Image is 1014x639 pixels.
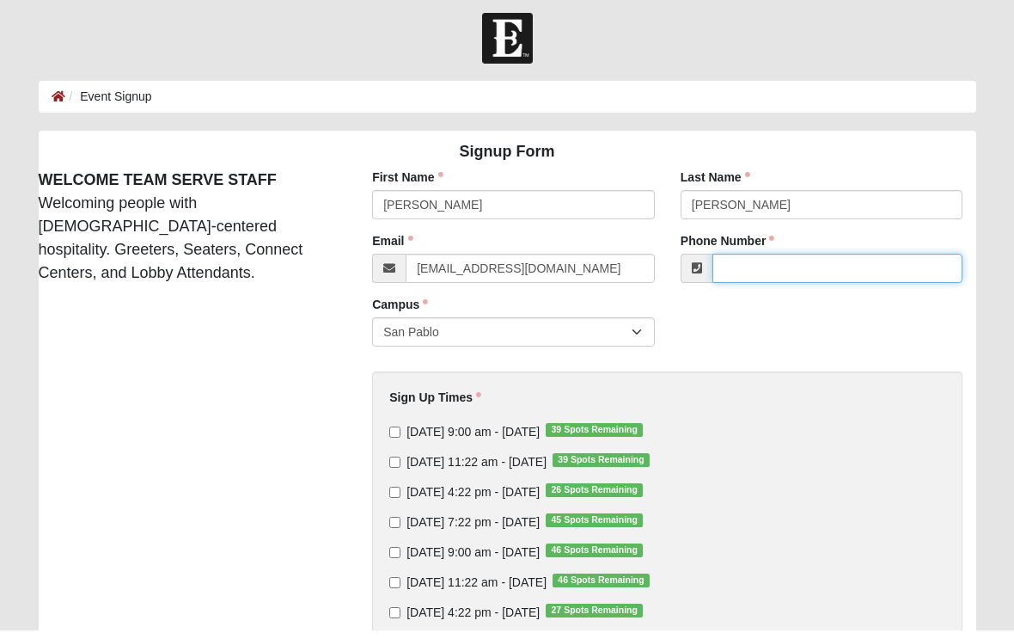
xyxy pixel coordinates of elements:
[389,616,400,627] input: [DATE] 4:22 pm - [DATE]27 Spots Remaining
[372,177,443,194] label: First Name
[681,241,775,258] label: Phone Number
[546,612,643,626] span: 27 Spots Remaining
[482,22,533,72] img: Church of Eleven22 Logo
[553,462,650,476] span: 39 Spots Remaining
[406,584,547,598] span: [DATE] 11:22 am - [DATE]
[546,492,643,506] span: 26 Spots Remaining
[389,397,481,415] label: Sign Up Times
[389,556,400,567] input: [DATE] 9:00 am - [DATE]46 Spots Remaining
[26,177,347,293] div: Welcoming people with [DEMOGRAPHIC_DATA]-centered hospitality. Greeters, Seaters, Connect Centers...
[406,554,540,568] span: [DATE] 9:00 am - [DATE]
[389,435,400,446] input: [DATE] 9:00 am - [DATE]39 Spots Remaining
[389,525,400,537] input: [DATE] 7:22 pm - [DATE]45 Spots Remaining
[39,151,976,170] h4: Signup Form
[546,552,643,566] span: 46 Spots Remaining
[389,586,400,597] input: [DATE] 11:22 am - [DATE]46 Spots Remaining
[65,96,152,114] li: Event Signup
[372,241,412,258] label: Email
[406,464,547,477] span: [DATE] 11:22 am - [DATE]
[553,582,650,596] span: 46 Spots Remaining
[406,433,540,447] span: [DATE] 9:00 am - [DATE]
[546,522,643,536] span: 45 Spots Remaining
[406,614,540,628] span: [DATE] 4:22 pm - [DATE]
[389,495,400,507] input: [DATE] 4:22 pm - [DATE]26 Spots Remaining
[39,180,277,197] strong: WELCOME TEAM SERVE STAFF
[389,465,400,476] input: [DATE] 11:22 am - [DATE]39 Spots Remaining
[546,432,643,445] span: 39 Spots Remaining
[681,177,750,194] label: Last Name
[406,524,540,538] span: [DATE] 7:22 pm - [DATE]
[372,304,428,322] label: Campus
[406,494,540,507] span: [DATE] 4:22 pm - [DATE]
